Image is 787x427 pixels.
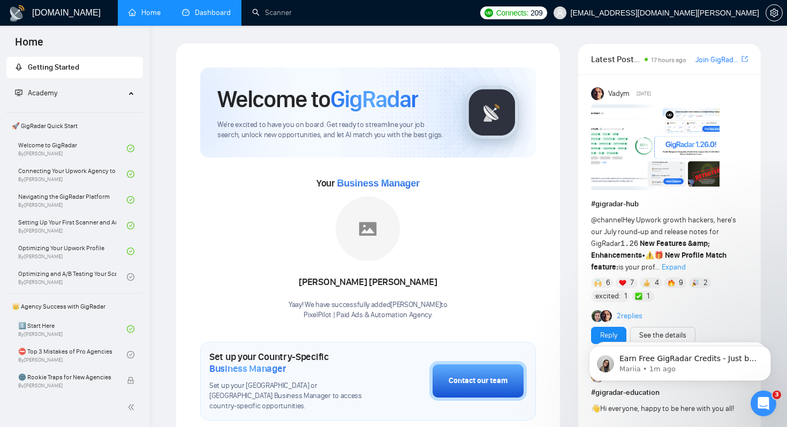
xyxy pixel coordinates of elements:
[624,291,627,302] span: 1
[496,7,528,19] span: Connects:
[741,55,748,63] span: export
[465,86,519,139] img: gigradar-logo.png
[617,311,642,321] a: 2replies
[18,162,127,186] a: Connecting Your Upwork Agency to GigRadarBy[PERSON_NAME]
[18,137,127,160] a: Welcome to GigRadarBy[PERSON_NAME]
[620,239,639,248] code: 1.26
[645,251,654,260] span: ⚠️
[127,222,134,229] span: check-circle
[485,9,493,17] img: upwork-logo.png
[289,300,448,320] div: Yaay! We have successfully added [PERSON_NAME] to
[7,296,142,317] span: 👑 Agency Success with GigRadar
[127,377,134,384] span: lock
[15,63,22,71] span: rocket
[18,239,127,263] a: Optimizing Your Upwork ProfileBy[PERSON_NAME]
[18,372,116,383] span: 🌚 Rookie Traps for New Agencies
[15,88,57,98] span: Academy
[591,404,600,413] span: 👋
[594,279,602,287] img: 🙌
[594,290,620,302] span: :excited:
[18,188,127,212] a: Navigating the GigRadar PlatformBy[PERSON_NAME]
[6,57,143,78] li: Getting Started
[606,278,610,288] span: 6
[668,279,675,287] img: 🔥
[217,120,448,140] span: We're excited to have you on board. Get ready to streamline your job search, unlock new opportuni...
[591,198,748,210] h1: # gigradar-hub
[591,239,710,260] strong: New Features &amp; Enhancements
[766,9,783,17] a: setting
[654,251,663,260] span: 🎁
[18,317,127,341] a: 1️⃣ Start HereBy[PERSON_NAME]
[209,381,376,411] span: Set up your [GEOGRAPHIC_DATA] or [GEOGRAPHIC_DATA] Business Manager to access country-specific op...
[591,215,623,224] span: @channel
[182,8,231,17] a: dashboardDashboard
[773,391,781,399] span: 3
[591,104,720,190] img: F09AC4U7ATU-image.png
[18,214,127,237] a: Setting Up Your First Scanner and Auto-BidderBy[PERSON_NAME]
[9,5,26,22] img: logo
[556,9,564,17] span: user
[655,278,659,288] span: 4
[766,4,783,21] button: setting
[592,310,603,322] img: Alex B
[751,391,776,416] iframe: Intercom live chat
[289,273,448,291] div: [PERSON_NAME] [PERSON_NAME]
[7,115,142,137] span: 🚀 GigRadar Quick Start
[209,363,286,374] span: Business Manager
[127,402,138,413] span: double-left
[289,310,448,320] p: PixelPilot | Paid Ads & Automation Agency .
[18,265,127,289] a: Optimizing and A/B Testing Your Scanner for Better ResultsBy[PERSON_NAME]
[573,323,787,398] iframe: Intercom notifications message
[662,263,686,272] span: Expand
[651,56,686,64] span: 17 hours ago
[18,383,116,389] span: By [PERSON_NAME]
[127,351,134,358] span: check-circle
[337,178,419,189] span: Business Manager
[635,293,642,300] img: ✅
[127,196,134,204] span: check-circle
[18,343,127,366] a: ⛔ Top 3 Mistakes of Pro AgenciesBy[PERSON_NAME]
[449,375,508,387] div: Contact our team
[591,87,604,100] img: Vadym
[630,278,634,288] span: 7
[217,85,418,114] h1: Welcome to
[6,34,52,57] span: Home
[127,273,134,281] span: check-circle
[330,85,418,114] span: GigRadar
[695,54,739,66] a: Join GigRadar Slack Community
[128,8,161,17] a: homeHome
[316,177,420,189] span: Your
[679,278,683,288] span: 9
[703,278,708,288] span: 2
[647,291,649,302] span: 1
[209,351,376,374] h1: Set up your Country-Specific
[741,54,748,64] a: export
[591,215,736,272] span: Hey Upwork growth hackers, here's our July round-up and release notes for GigRadar • is your prof...
[28,88,57,98] span: Academy
[15,89,22,96] span: fund-projection-screen
[608,88,630,100] span: Vadym
[591,53,642,66] span: Latest Posts from the GigRadar Community
[692,279,699,287] img: 🎉
[127,145,134,152] span: check-circle
[429,361,527,401] button: Contact our team
[127,248,134,255] span: check-circle
[127,170,134,178] span: check-circle
[766,9,782,17] span: setting
[619,279,626,287] img: ❤️
[643,279,650,287] img: 👍
[336,197,400,261] img: placeholder.png
[637,89,651,99] span: [DATE]
[252,8,292,17] a: searchScanner
[127,325,134,333] span: check-circle
[28,63,79,72] span: Getting Started
[531,7,542,19] span: 209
